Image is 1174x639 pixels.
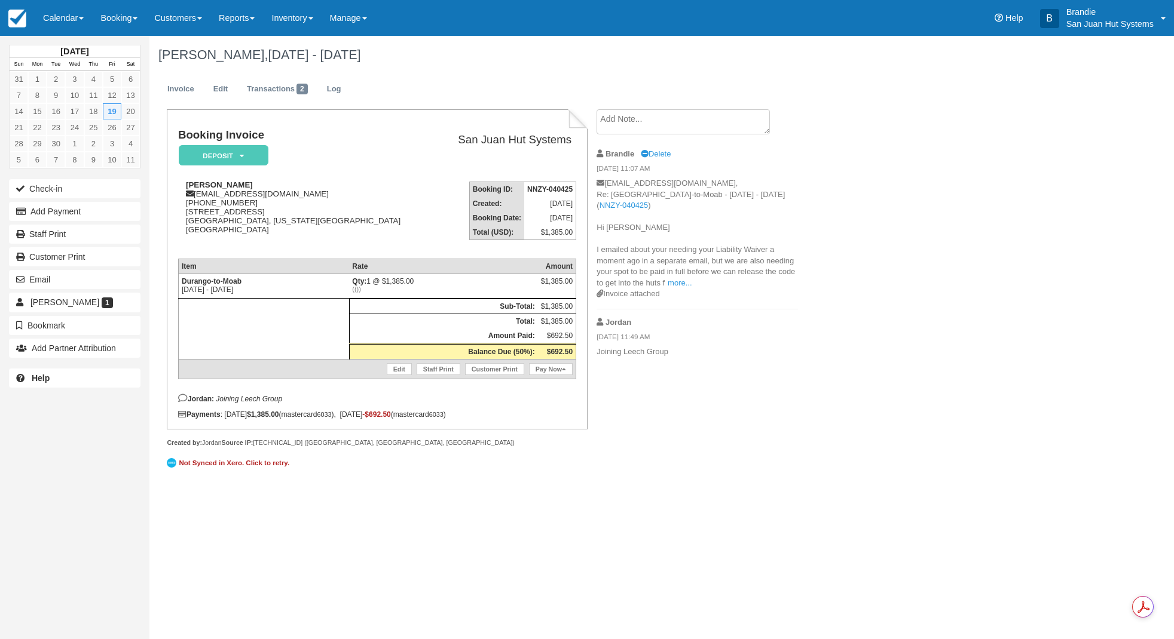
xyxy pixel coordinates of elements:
a: 17 [65,103,84,119]
a: 8 [65,152,84,168]
a: 22 [28,119,47,136]
strong: $692.50 [547,348,573,356]
th: Amount Paid: [349,328,537,344]
p: San Juan Hut Systems [1066,18,1154,30]
em: (()) [352,285,534,293]
a: 26 [103,119,121,136]
a: 2 [47,71,65,87]
strong: Jordan: [178,395,214,403]
em: [DATE] 11:49 AM [597,332,798,345]
a: Not Synced in Xero. Click to retry. [167,456,292,469]
strong: Source IP: [222,439,253,446]
a: 4 [121,136,140,152]
em: Joining Leech Group [216,395,282,403]
a: 4 [84,71,103,87]
strong: Durango-to-Moab [182,277,241,285]
a: Staff Print [417,363,460,375]
td: $1,385.00 [524,225,576,240]
span: [PERSON_NAME] [30,297,99,307]
span: -$692.50 [362,410,390,419]
a: 11 [84,87,103,103]
td: 1 @ $1,385.00 [349,274,537,298]
a: [PERSON_NAME] 1 [9,293,140,312]
em: [DATE] 11:07 AM [597,164,798,177]
a: 30 [47,136,65,152]
th: Sub-Total: [349,299,537,314]
strong: Qty [352,277,366,285]
td: [DATE] [524,196,576,211]
a: 10 [103,152,121,168]
a: 1 [65,136,84,152]
a: 19 [103,103,121,119]
a: 8 [28,87,47,103]
th: Total (USD): [469,225,524,240]
p: Brandie [1066,6,1154,18]
th: Booking Date: [469,211,524,225]
th: Booking ID: [469,182,524,197]
div: $1,385.00 [541,277,573,295]
a: Edit [387,363,412,375]
div: B [1040,9,1059,28]
a: Help [9,368,140,388]
div: Invoice attached [597,288,798,300]
th: Total: [349,314,537,328]
th: Mon [28,58,47,71]
a: 31 [10,71,28,87]
h2: San Juan Hut Systems [439,134,571,146]
small: 6033 [429,411,444,418]
a: 3 [65,71,84,87]
a: 29 [28,136,47,152]
a: 15 [28,103,47,119]
a: 20 [121,103,140,119]
strong: [PERSON_NAME] [186,180,253,189]
button: Bookmark [9,316,140,335]
div: Jordan [TECHNICAL_ID] ([GEOGRAPHIC_DATA], [GEOGRAPHIC_DATA], [GEOGRAPHIC_DATA]) [167,438,587,447]
h1: Booking Invoice [178,129,435,142]
a: 7 [47,152,65,168]
a: 5 [10,152,28,168]
a: Staff Print [9,225,140,244]
a: 12 [103,87,121,103]
td: $1,385.00 [538,299,576,314]
strong: Payments [178,410,221,419]
a: NNZY-040425 [600,201,649,210]
h1: [PERSON_NAME], [158,48,1021,62]
a: 23 [47,119,65,136]
a: 10 [65,87,84,103]
th: Sat [121,58,140,71]
th: Item [178,259,349,274]
th: Created: [469,196,524,211]
a: Customer Print [9,247,140,266]
span: Help [1005,13,1023,23]
a: 2 [84,136,103,152]
a: 21 [10,119,28,136]
a: 5 [103,71,121,87]
td: [DATE] - [DATE] [178,274,349,298]
th: Wed [65,58,84,71]
a: 25 [84,119,103,136]
a: 18 [84,103,103,119]
a: Delete [641,149,671,158]
b: Help [32,373,50,383]
a: 9 [47,87,65,103]
button: Add Partner Attribution [9,339,140,358]
i: Help [995,14,1003,22]
strong: Brandie [606,149,634,158]
a: 7 [10,87,28,103]
a: 6 [121,71,140,87]
a: 16 [47,103,65,119]
th: Amount [538,259,576,274]
em: Deposit [179,145,268,166]
button: Add Payment [9,202,140,221]
div: : [DATE] (mastercard ), [DATE] (mastercard ) [178,410,576,419]
span: 1 [102,297,113,308]
span: 2 [296,84,308,94]
th: Sun [10,58,28,71]
th: Fri [103,58,121,71]
td: $1,385.00 [538,314,576,328]
a: 1 [28,71,47,87]
a: 3 [103,136,121,152]
a: 13 [121,87,140,103]
a: Log [318,78,350,101]
a: 11 [121,152,140,168]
